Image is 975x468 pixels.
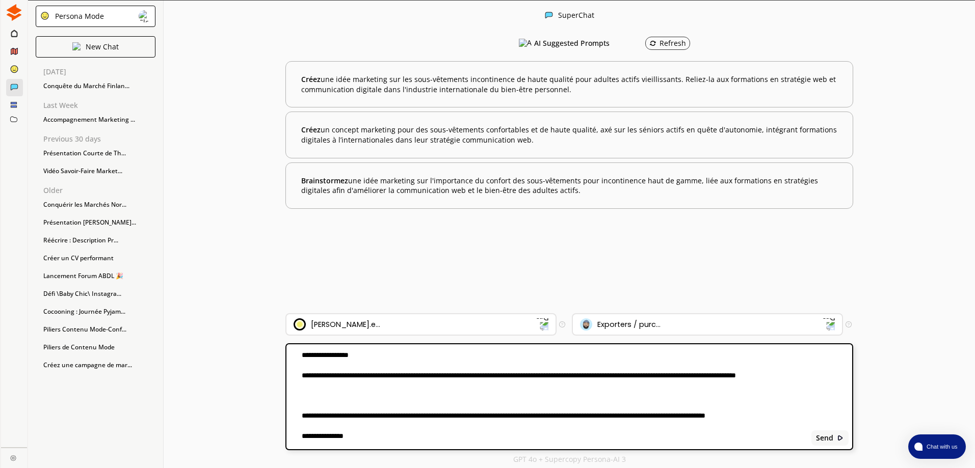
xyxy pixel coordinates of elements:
[38,268,158,284] div: Lancement Forum ABDL 🎉
[38,78,158,94] div: Conquête du Marché Finlan...
[311,320,380,328] div: [PERSON_NAME].e...
[597,320,661,328] div: Exporters / purc...
[72,42,81,50] img: Close
[10,455,16,461] img: Close
[301,74,321,84] span: Créez
[38,215,158,230] div: Présentation [PERSON_NAME]...
[822,318,835,331] img: Dropdown Icon
[301,125,321,134] span: Créez
[580,318,592,331] img: Audience Icon
[846,321,852,327] img: Tooltip Icon
[38,112,158,127] div: Accompagnement Marketing ...
[649,39,686,47] div: Refresh
[558,11,594,21] div: SuperChat
[1,448,27,465] a: Close
[43,186,158,195] p: Older
[51,12,104,20] div: Persona Mode
[38,146,158,161] div: Présentation Courte de Th...
[38,304,158,319] div: Cocooning : Journée Pyjam...
[38,322,158,337] div: Piliers Contenu Mode-Conf...
[38,357,158,373] div: Créez une campagne de mar...
[301,125,837,145] b: un concept marketing pour des sous-vêtements confortables et de haute qualité, axé sur les sénior...
[536,318,549,331] img: Dropdown Icon
[38,251,158,266] div: Créer un CV performant
[38,286,158,301] div: Défi \Baby Chic\ Instagra...
[139,10,151,22] img: Close
[38,233,158,248] div: Réécrire : Description Pr...
[301,176,348,185] span: Brainstormez
[534,36,610,51] h3: AI Suggested Prompts
[301,74,837,94] b: une idée marketing sur les sous-vêtements incontinence de haute qualité pour adultes actifs vieil...
[38,163,158,179] div: Vidéo Savoir-Faire Market...
[38,197,158,212] div: Conquérir les Marchés Nor...
[38,340,158,355] div: Piliers de Contenu Mode
[43,101,158,109] p: Last Week
[559,321,565,327] img: Tooltip Icon
[923,443,960,451] span: Chat with us
[513,455,626,463] p: GPT 4o + Supercopy Persona-AI 3
[301,176,837,196] b: une idée marketing sur l'importance du confort des sous-vêtements pour incontinence haut de gamme...
[816,434,833,442] b: Send
[6,4,22,21] img: Close
[43,68,158,76] p: [DATE]
[908,434,966,459] button: atlas-launcher
[649,40,656,47] img: Refresh
[86,43,119,51] p: New Chat
[837,434,844,442] img: Close
[40,11,49,20] img: Close
[519,39,532,48] img: AI Suggested Prompts
[545,11,553,19] img: Close
[43,135,158,143] p: Previous 30 days
[294,318,306,331] img: Brand Icon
